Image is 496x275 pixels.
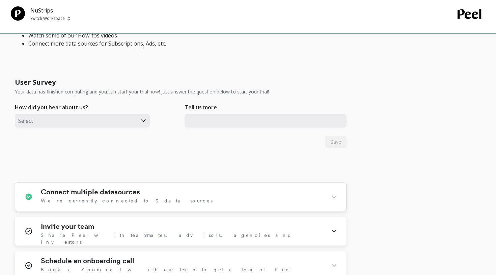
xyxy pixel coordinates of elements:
[15,78,56,87] h1: User Survey
[30,6,70,15] p: NuStrips
[41,222,94,230] h1: Invite your team
[41,197,213,204] span: We're currently connected to 3 data sources
[28,31,333,39] li: Watch some of our How-tos videos
[41,232,323,245] span: Share Peel with teammates, advisors, agencies and investors
[41,188,140,196] h1: Connect multiple datasources
[41,257,134,265] h1: Schedule an onboarding call
[185,103,217,111] p: Tell us more
[11,6,25,21] img: Team Profile
[67,16,70,21] img: picker
[15,88,269,95] p: Your data has finished computing and you can start your trial now! Just answer the question below...
[41,266,292,273] span: Book a Zoom call with our team to get a tour of Peel
[30,16,65,21] p: Switch Workspace
[15,103,88,111] p: How did you hear about us?
[28,39,333,48] li: Connect more data sources for Subscriptions, Ads, etc.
